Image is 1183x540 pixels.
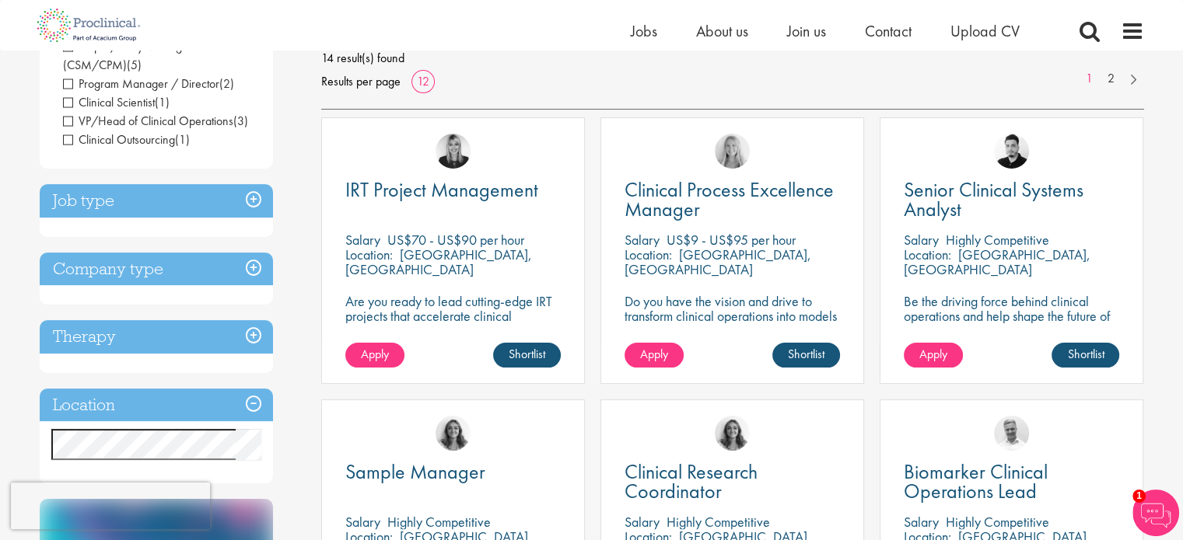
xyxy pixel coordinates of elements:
span: Salary [625,231,660,249]
a: Upload CV [950,21,1020,41]
a: Shortlist [493,343,561,368]
span: Clinical Outsourcing [63,131,190,148]
span: (5) [127,57,142,73]
span: Program Manager / Director [63,75,219,92]
h3: Company type [40,253,273,286]
p: Are you ready to lead cutting-edge IRT projects that accelerate clinical breakthroughs in biotech? [345,294,561,338]
a: 1 [1078,70,1101,88]
span: (1) [175,131,190,148]
p: US$70 - US$90 per hour [387,231,524,249]
iframe: reCAPTCHA [11,483,210,529]
a: Shortlist [1052,343,1119,368]
a: IRT Project Management [345,180,561,200]
a: Clinical Research Coordinator [625,462,840,501]
a: Join us [787,21,826,41]
span: Apply [919,346,947,362]
p: [GEOGRAPHIC_DATA], [GEOGRAPHIC_DATA] [625,246,811,278]
span: Sample Manager [345,458,485,485]
span: Clinical Scientist [63,94,155,110]
span: (3) [233,113,248,129]
img: Anderson Maldonado [994,134,1029,169]
span: Salary [345,231,380,249]
span: Location: [345,246,393,263]
img: Jackie Cerchio [436,416,471,451]
span: Location: [625,246,672,263]
p: Highly Competitive [946,231,1049,249]
span: Location: [904,246,951,263]
a: Apply [625,343,684,368]
h3: Job type [40,184,273,218]
a: 2 [1100,70,1122,88]
span: Results per page [321,70,401,93]
a: Clinical Process Excellence Manager [625,180,840,219]
span: Salary [625,513,660,531]
p: Be the driving force behind clinical operations and help shape the future of pharma innovation. [904,294,1119,338]
p: [GEOGRAPHIC_DATA], [GEOGRAPHIC_DATA] [345,246,532,278]
a: Apply [345,343,404,368]
p: Do you have the vision and drive to transform clinical operations into models of excellence in a ... [625,294,840,353]
span: Biomarker Clinical Operations Lead [904,458,1048,504]
img: Chatbot [1132,489,1179,536]
span: Salary [345,513,380,531]
span: VP/Head of Clinical Operations [63,113,248,129]
span: (2) [219,75,234,92]
img: Janelle Jones [436,134,471,169]
span: Program Manager / Director [63,75,234,92]
img: Jackie Cerchio [715,416,750,451]
span: IRT Project Management [345,176,538,203]
a: Shortlist [772,343,840,368]
a: About us [696,21,748,41]
h3: Location [40,388,273,422]
a: Jobs [631,21,657,41]
span: 14 result(s) found [321,47,1144,70]
img: Joshua Bye [994,416,1029,451]
p: Highly Competitive [946,513,1049,531]
img: Shannon Briggs [715,134,750,169]
a: 12 [411,73,435,89]
span: Clinical Outsourcing [63,131,175,148]
h3: Therapy [40,320,273,354]
span: Salary [904,231,939,249]
span: Clinical Research Coordinator [625,458,758,504]
a: Biomarker Clinical Operations Lead [904,462,1119,501]
p: [GEOGRAPHIC_DATA], [GEOGRAPHIC_DATA] [904,246,1090,278]
p: Highly Competitive [387,513,491,531]
span: Apply [361,346,389,362]
span: Salary [904,513,939,531]
p: Highly Competitive [667,513,770,531]
span: Apply [640,346,668,362]
span: Clinical Process Excellence Manager [625,176,834,222]
a: Sample Manager [345,462,561,482]
span: Senior Clinical Systems Analyst [904,176,1083,222]
span: VP/Head of Clinical Operations [63,113,233,129]
span: 1 [1132,489,1146,503]
span: Clinical Scientist [63,94,170,110]
span: (1) [155,94,170,110]
a: Contact [865,21,912,41]
a: Apply [904,343,963,368]
a: Senior Clinical Systems Analyst [904,180,1119,219]
p: US$9 - US$95 per hour [667,231,796,249]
